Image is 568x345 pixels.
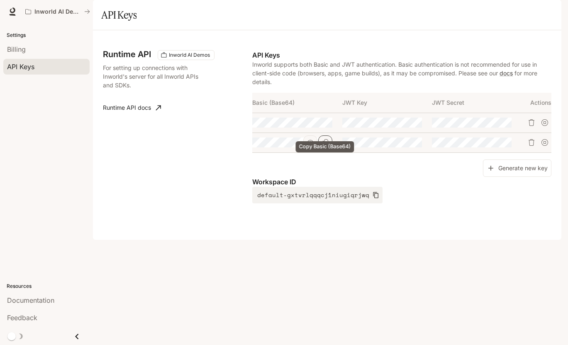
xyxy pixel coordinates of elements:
[166,51,213,59] span: Inworld AI Demos
[296,141,354,152] div: Copy Basic (Base64)
[34,8,81,15] p: Inworld AI Demos
[525,116,538,129] button: Delete API key
[538,136,551,149] button: Suspend API key
[318,135,332,150] button: Copy Basic (Base64)
[101,7,137,23] h1: API Keys
[22,3,94,20] button: All workspaces
[500,70,513,77] a: docs
[252,93,342,113] th: Basic (Base64)
[483,159,551,177] button: Generate new key
[252,50,551,60] p: API Keys
[252,187,383,203] button: default-gxtvrlqqqcj1niugiqrjwq
[252,60,551,86] p: Inworld supports both Basic and JWT authentication. Basic authentication is not recommended for u...
[252,177,551,187] p: Workspace ID
[522,93,551,113] th: Actions
[342,93,432,113] th: JWT Key
[432,93,522,113] th: JWT Secret
[158,50,215,60] div: These keys will apply to your current workspace only
[103,63,210,89] p: For setting up connections with Inworld's server for all Inworld APIs and SDKs.
[100,99,164,116] a: Runtime API docs
[538,116,551,129] button: Suspend API key
[103,50,151,58] h3: Runtime API
[525,136,538,149] button: Delete API key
